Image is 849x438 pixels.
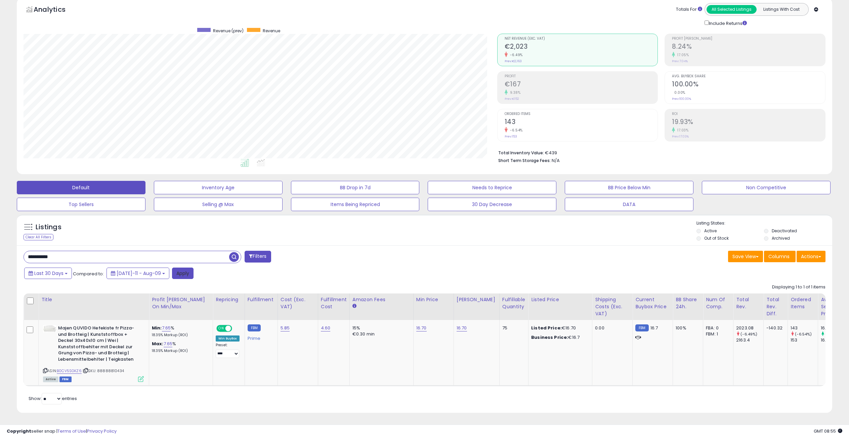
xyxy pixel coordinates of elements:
[672,37,825,41] span: Profit [PERSON_NAME]
[505,118,658,127] h2: 143
[531,334,587,341] div: €16.7
[457,296,497,303] div: [PERSON_NAME]
[321,296,347,310] div: Fulfillment Cost
[58,325,140,364] b: Majen QUVIDO Hefekiste fr Pizza- und Brotteig | Kunststoffbox + Deckel 30x40x10 cm | Wei | Kunsts...
[17,181,145,194] button: Default
[152,349,208,353] p: 18.35% Markup (ROI)
[791,325,818,331] div: 143
[34,270,63,277] span: Last 30 Days
[531,325,587,331] div: €16.70
[57,368,82,374] a: B0CV5SGKZ6
[505,97,519,101] small: Prev: €152
[768,253,790,260] span: Columns
[505,59,522,63] small: Prev: €2,163
[676,325,698,331] div: 100%
[696,220,832,227] p: Listing States:
[248,324,261,331] small: FBM
[672,90,685,95] small: 0.00%
[107,268,169,279] button: [DATE]-11 - Aug-09
[772,284,825,290] div: Displaying 1 to 1 of 1 items
[791,337,818,343] div: 153
[595,325,627,331] div: 0.00
[675,52,689,57] small: 17.05%
[152,341,208,353] div: %
[772,235,790,241] label: Archived
[736,337,763,343] div: 2163.4
[152,325,162,331] b: Min:
[87,428,117,434] a: Privacy Policy
[552,157,560,164] span: N/A
[498,158,551,163] b: Short Term Storage Fees:
[676,6,702,13] div: Totals For
[34,5,79,16] h5: Analytics
[36,223,61,232] h5: Listings
[672,59,688,63] small: Prev: 7.04%
[595,296,630,317] div: Shipping Costs (Exc. VAT)
[217,326,225,331] span: ON
[675,128,688,133] small: 17.03%
[728,251,763,262] button: Save View
[766,296,785,317] div: Total Rev. Diff.
[164,341,173,347] a: 7.65
[162,325,171,331] a: 7.65
[672,43,825,52] h2: 8.24%
[498,150,544,156] b: Total Inventory Value:
[502,325,523,331] div: 75
[756,5,806,14] button: Listings With Cost
[795,331,812,337] small: (-6.54%)
[508,90,521,95] small: 9.38%
[416,296,451,303] div: Min Price
[704,228,717,234] label: Active
[231,326,242,331] span: OFF
[24,268,72,279] button: Last 30 Days
[672,112,825,116] span: ROI
[672,134,689,138] small: Prev: 17.03%
[59,376,72,382] span: FBM
[736,296,761,310] div: Total Rev.
[814,428,842,434] span: 2025-09-9 08:55 GMT
[635,324,648,331] small: FBM
[216,343,240,358] div: Preset:
[502,296,525,310] div: Fulfillable Quantity
[281,325,290,331] a: 5.85
[43,325,144,381] div: ASIN:
[17,198,145,211] button: Top Sellers
[736,325,763,331] div: 2023.08
[57,428,86,434] a: Terms of Use
[706,296,730,310] div: Num of Comp.
[248,296,275,303] div: Fulfillment
[704,235,729,241] label: Out of Stock
[245,251,271,263] button: Filters
[117,270,161,277] span: [DATE]-11 - Aug-09
[565,181,693,194] button: BB Price Below Min
[672,80,825,89] h2: 100.00%
[291,181,420,194] button: BB Drop in 7d
[635,296,670,310] div: Current Buybox Price
[707,5,757,14] button: All Selected Listings
[291,198,420,211] button: Items Being Repriced
[772,228,797,234] label: Deactivated
[672,75,825,78] span: Avg. Buybox Share
[531,296,589,303] div: Listed Price
[766,325,782,331] div: -140.32
[152,333,208,337] p: 18.35% Markup (ROI)
[73,271,104,277] span: Compared to:
[281,296,315,310] div: Cost (Exc. VAT)
[172,268,194,279] button: Apply
[41,296,146,303] div: Title
[213,28,244,34] span: Revenue (prev)
[7,428,31,434] strong: Copyright
[428,198,556,211] button: 30 Day Decrease
[702,181,831,194] button: Non Competitive
[352,296,411,303] div: Amazon Fees
[676,296,700,310] div: BB Share 24h.
[505,112,658,116] span: Ordered Items
[352,331,408,337] div: €0.30 min
[498,148,820,156] li: €439
[457,325,467,331] a: 16.70
[216,335,240,342] div: Win BuyBox
[29,395,77,402] span: Show: entries
[216,296,242,303] div: Repricing
[821,296,845,317] div: Avg Selling Price
[505,80,658,89] h2: €167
